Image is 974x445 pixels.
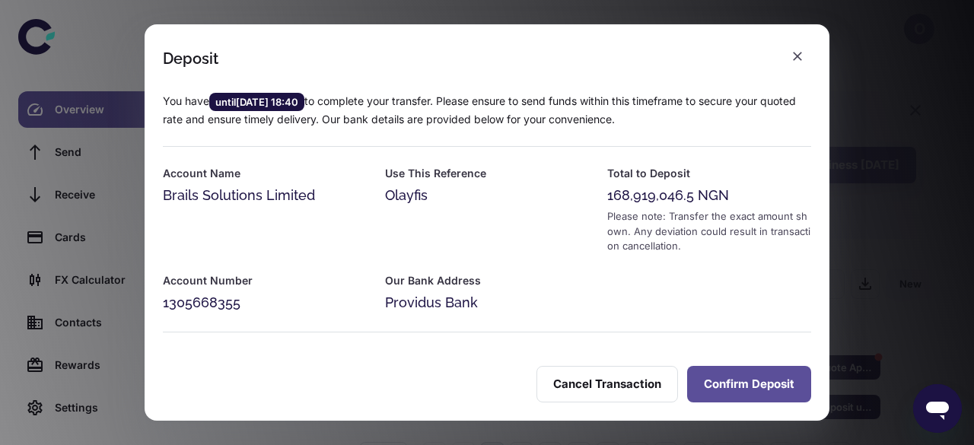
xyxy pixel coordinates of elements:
span: until [DATE] 18:40 [209,94,304,110]
div: 168,919,046.5 NGN [607,185,811,206]
h6: Account Name [163,165,367,182]
button: Confirm Deposit [687,366,811,402]
div: 1305668355 [163,292,367,313]
h6: Use This Reference [385,165,589,182]
div: Olayfis [385,185,589,206]
div: Deposit [163,49,218,68]
h6: Total to Deposit [607,165,811,182]
h6: Our Bank Address [385,272,589,289]
button: Cancel Transaction [536,366,678,402]
p: You have to complete your transfer. Please ensure to send funds within this timeframe to secure y... [163,93,811,128]
div: Please note: Transfer the exact amount shown. Any deviation could result in transaction cancellat... [607,209,811,254]
div: Brails Solutions Limited [163,185,367,206]
iframe: Button to launch messaging window [913,384,962,433]
h6: Account Number [163,272,367,289]
div: Providus Bank [385,292,589,313]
